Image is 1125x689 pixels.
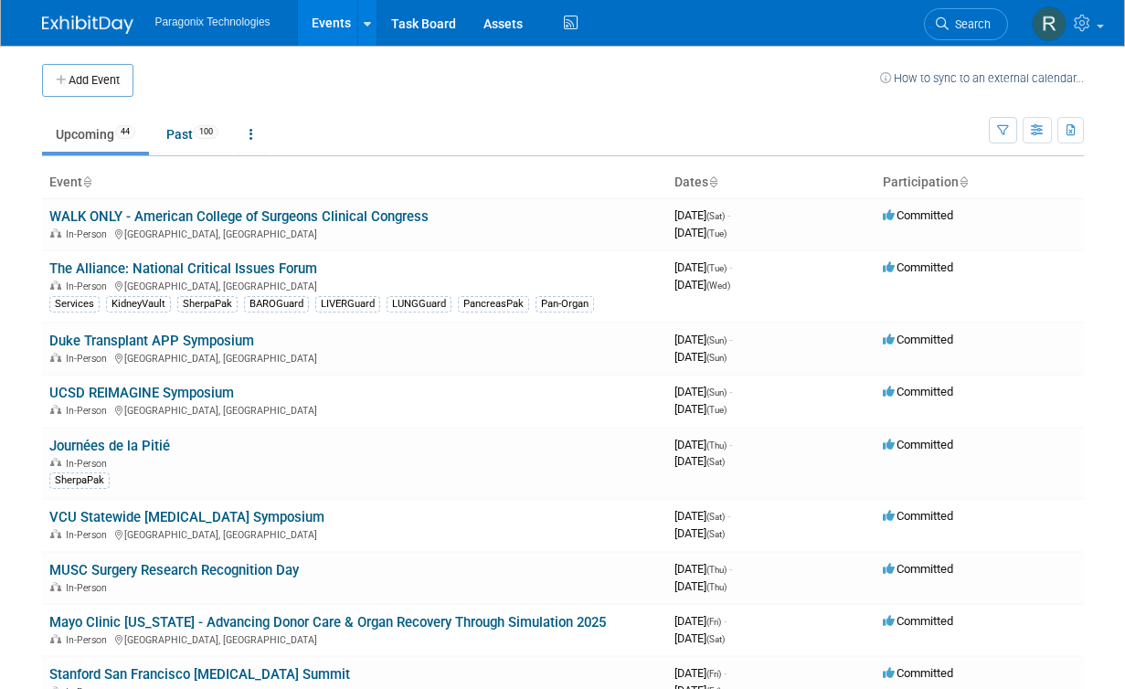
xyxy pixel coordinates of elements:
img: In-Person Event [50,353,61,362]
div: [GEOGRAPHIC_DATA], [GEOGRAPHIC_DATA] [49,226,660,240]
div: PancreasPak [458,296,529,313]
span: [DATE] [674,562,732,576]
span: [DATE] [674,454,725,468]
img: In-Person Event [50,458,61,467]
span: [DATE] [674,509,730,523]
a: Duke Transplant APP Symposium [49,333,254,349]
span: In-Person [66,353,112,365]
span: - [724,666,727,680]
span: 44 [115,125,135,139]
span: In-Person [66,281,112,292]
div: SherpaPak [177,296,238,313]
div: Services [49,296,100,313]
div: SherpaPak [49,472,110,489]
div: LIVERGuard [315,296,380,313]
span: Committed [883,333,953,346]
a: Sort by Start Date [708,175,717,189]
a: Stanford San Francisco [MEDICAL_DATA] Summit [49,666,350,683]
span: (Fri) [706,669,721,679]
span: [DATE] [674,438,732,451]
span: In-Person [66,529,112,541]
span: [DATE] [674,631,725,645]
div: Pan-Organ [536,296,594,313]
a: MUSC Surgery Research Recognition Day [49,562,299,578]
span: In-Person [66,458,112,470]
div: [GEOGRAPHIC_DATA], [GEOGRAPHIC_DATA] [49,350,660,365]
a: The Alliance: National Critical Issues Forum [49,260,317,277]
span: (Tue) [706,228,727,238]
span: (Thu) [706,582,727,592]
span: [DATE] [674,385,732,398]
span: (Sun) [706,387,727,397]
th: Dates [667,167,876,198]
span: Committed [883,438,953,451]
span: (Tue) [706,263,727,273]
span: (Sat) [706,634,725,644]
span: (Sun) [706,335,727,345]
span: In-Person [66,582,112,594]
img: ExhibitDay [42,16,133,34]
span: [DATE] [674,402,727,416]
span: 100 [194,125,218,139]
span: - [729,562,732,576]
span: (Sat) [706,457,725,467]
div: BAROGuard [244,296,309,313]
button: Add Event [42,64,133,97]
img: In-Person Event [50,582,61,591]
span: Committed [883,562,953,576]
span: [DATE] [674,579,727,593]
span: [DATE] [674,208,730,222]
span: Search [949,17,991,31]
a: Sort by Participation Type [959,175,968,189]
a: UCSD REIMAGINE Symposium [49,385,234,401]
span: Committed [883,509,953,523]
a: Sort by Event Name [82,175,91,189]
span: (Thu) [706,440,727,450]
div: [GEOGRAPHIC_DATA], [GEOGRAPHIC_DATA] [49,526,660,541]
a: VCU Statewide [MEDICAL_DATA] Symposium [49,509,324,525]
img: Rory Nachbar [1032,6,1067,41]
span: (Sat) [706,211,725,221]
span: - [729,385,732,398]
span: [DATE] [674,278,730,291]
span: (Tue) [706,405,727,415]
span: - [729,333,732,346]
img: In-Person Event [50,634,61,643]
a: Past100 [153,117,232,152]
a: Upcoming44 [42,117,149,152]
span: [DATE] [674,333,732,346]
span: - [724,614,727,628]
a: How to sync to an external calendar... [880,71,1084,85]
span: Committed [883,666,953,680]
span: Committed [883,614,953,628]
span: (Sat) [706,512,725,522]
a: Mayo Clinic [US_STATE] - Advancing Donor Care & Organ Recovery Through Simulation 2025 [49,614,606,631]
span: Committed [883,260,953,274]
a: Search [924,8,1008,40]
span: - [727,509,730,523]
span: Committed [883,385,953,398]
span: - [729,260,732,274]
th: Event [42,167,667,198]
span: (Thu) [706,565,727,575]
a: Journées de la Pitié [49,438,170,454]
div: [GEOGRAPHIC_DATA], [GEOGRAPHIC_DATA] [49,402,660,417]
img: In-Person Event [50,405,61,414]
span: [DATE] [674,614,727,628]
span: [DATE] [674,666,727,680]
div: [GEOGRAPHIC_DATA], [GEOGRAPHIC_DATA] [49,278,660,292]
span: - [729,438,732,451]
div: KidneyVault [106,296,171,313]
span: In-Person [66,405,112,417]
span: [DATE] [674,526,725,540]
span: [DATE] [674,260,732,274]
a: WALK ONLY - American College of Surgeons Clinical Congress [49,208,429,225]
span: In-Person [66,228,112,240]
span: (Fri) [706,617,721,627]
img: In-Person Event [50,529,61,538]
img: In-Person Event [50,228,61,238]
span: - [727,208,730,222]
div: LUNGGuard [387,296,451,313]
div: [GEOGRAPHIC_DATA], [GEOGRAPHIC_DATA] [49,631,660,646]
span: [DATE] [674,226,727,239]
